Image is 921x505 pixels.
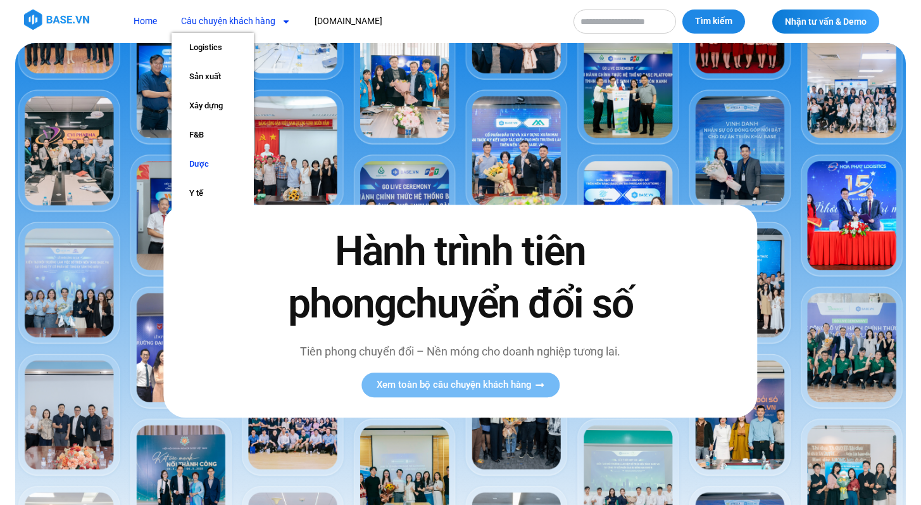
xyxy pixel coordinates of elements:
[172,91,254,120] a: Xây dựng
[124,10,561,33] nav: Menu
[172,120,254,150] a: F&B
[172,150,254,179] a: Dược
[772,10,879,34] a: Nhận tư vấn & Demo
[785,17,867,26] span: Nhận tư vấn & Demo
[261,343,660,361] p: Tiên phong chuyển đổi – Nền móng cho doanh nghiệp tương lai.
[396,281,633,328] span: chuyển đổi số
[261,225,660,330] h2: Hành trình tiên phong
[172,179,254,208] a: Y tế
[172,33,254,237] ul: Câu chuyện khách hàng
[682,10,745,34] button: Tìm kiếm
[172,62,254,91] a: Sản xuất
[377,381,532,390] span: Xem toàn bộ câu chuyện khách hàng
[172,33,254,62] a: Logistics
[305,10,392,33] a: [DOMAIN_NAME]
[695,15,732,28] span: Tìm kiếm
[361,373,560,398] a: Xem toàn bộ câu chuyện khách hàng
[172,10,300,33] a: Câu chuyện khách hàng
[124,10,166,33] a: Home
